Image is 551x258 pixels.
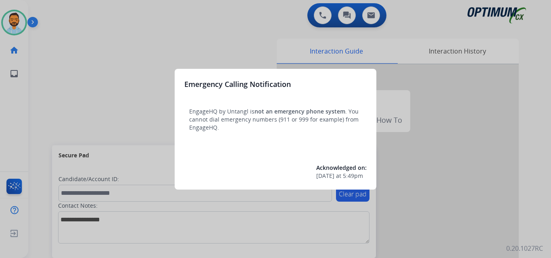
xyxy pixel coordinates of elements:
[316,172,367,180] div: at
[506,244,543,253] p: 0.20.1027RC
[343,172,363,180] span: 5:49pm
[316,172,334,180] span: [DATE]
[189,107,362,132] p: EngageHQ by Untangl is . You cannot dial emergency numbers (911 or 999 for example) from EngageHQ.
[316,164,367,171] span: Acknowledged on:
[184,78,291,90] h3: Emergency Calling Notification
[255,107,345,115] span: not an emergency phone system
